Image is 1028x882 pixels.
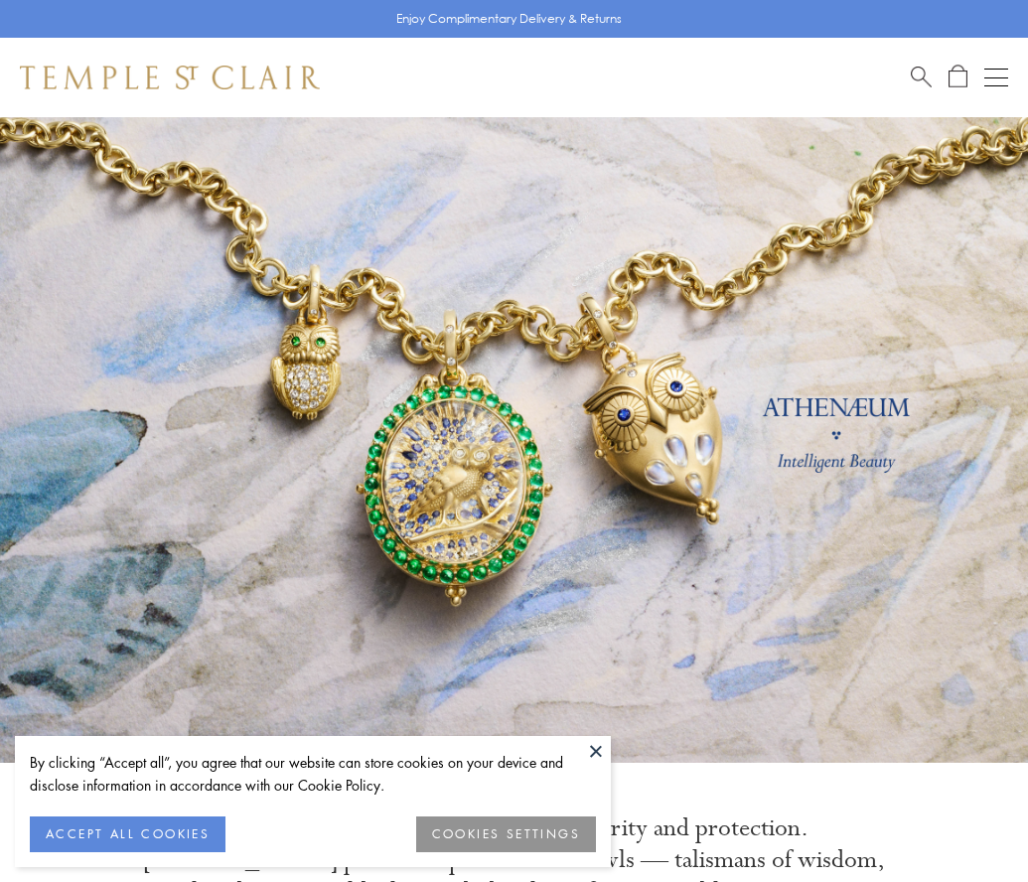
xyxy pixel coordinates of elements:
[984,66,1008,89] button: Open navigation
[949,65,967,89] a: Open Shopping Bag
[30,816,225,852] button: ACCEPT ALL COOKIES
[416,816,596,852] button: COOKIES SETTINGS
[20,66,320,89] img: Temple St. Clair
[396,9,622,29] p: Enjoy Complimentary Delivery & Returns
[911,65,932,89] a: Search
[30,751,596,797] div: By clicking “Accept all”, you agree that our website can store cookies on your device and disclos...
